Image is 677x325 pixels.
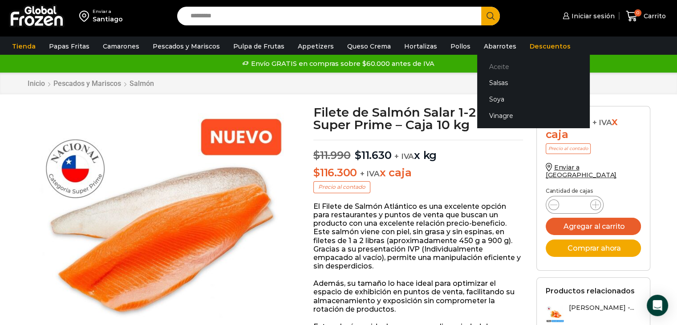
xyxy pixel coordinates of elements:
span: $ [355,149,361,162]
div: Enviar a [93,8,123,15]
span: + IVA [360,169,380,178]
bdi: 11.990 [313,149,350,162]
h1: Filete de Salmón Salar 1-2 lb – Super Prime – Caja 10 kg [313,106,523,131]
a: Papas Fritas [45,38,94,55]
p: Además, su tamaño lo hace ideal para optimizar el espacio de exhibición en puntos de venta, facil... [313,279,523,313]
a: [PERSON_NAME] -... [546,304,634,323]
button: Comprar ahora [546,240,641,257]
a: Descuentos [525,38,575,55]
span: $ [313,149,320,162]
a: 0 Carrito [624,6,668,27]
p: Cantidad de cajas [546,188,641,194]
a: Pescados y Mariscos [148,38,224,55]
a: Vinagre [477,108,589,124]
span: + IVA [592,118,612,127]
bdi: 116.300 [313,166,357,179]
a: Queso Crema [343,38,395,55]
p: El Filete de Salmón Atlántico es una excelente opción para restaurantes y puntos de venta que bus... [313,202,523,271]
p: x kg [313,140,523,162]
a: Hortalizas [400,38,442,55]
a: Salmón [129,79,154,88]
a: Inicio [27,79,45,88]
a: Aceite [477,58,589,75]
a: Pescados y Mariscos [53,79,122,88]
span: $ [313,166,320,179]
div: x caja [546,115,641,141]
p: Precio al contado [313,181,370,193]
a: Appetizers [293,38,338,55]
div: Santiago [93,15,123,24]
img: address-field-icon.svg [79,8,93,24]
button: Search button [481,7,500,25]
a: Soya [477,91,589,108]
span: + IVA [394,152,414,161]
p: Precio al contado [546,143,591,154]
a: Abarrotes [479,38,521,55]
a: Pollos [446,38,475,55]
a: Tienda [8,38,40,55]
h2: Productos relacionados [546,287,635,295]
a: Salsas [477,75,589,91]
span: 0 [634,9,641,16]
a: Iniciar sesión [560,7,615,25]
bdi: 11.630 [355,149,391,162]
button: Agregar al carrito [546,218,641,235]
h3: [PERSON_NAME] -... [569,304,634,312]
input: Product quantity [566,199,583,211]
a: Camarones [98,38,144,55]
a: Enviar a [GEOGRAPHIC_DATA] [546,163,617,179]
a: Pulpa de Frutas [229,38,289,55]
span: Iniciar sesión [569,12,615,20]
span: Carrito [641,12,666,20]
div: Open Intercom Messenger [647,295,668,316]
nav: Breadcrumb [27,79,154,88]
p: x caja [313,167,523,179]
